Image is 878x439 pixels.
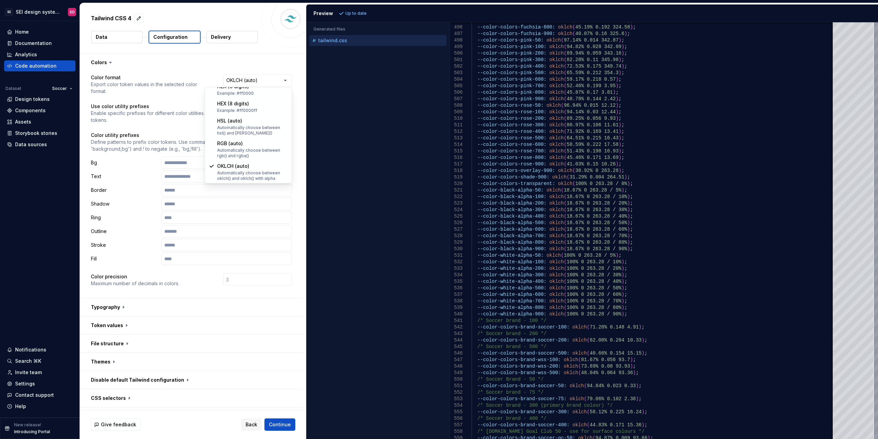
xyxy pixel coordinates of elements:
[217,140,243,146] span: RGB (auto)
[217,118,242,124] span: HSL (auto)
[217,101,249,106] span: HEX (8 digits)
[217,163,249,169] span: OKLCH (auto)
[217,91,254,96] div: Example: #ff0000
[217,170,288,181] div: Automatically choose between oklch() and oklch() with alpha
[217,108,257,113] div: Example: #ff0000ff
[217,148,288,159] div: Automatically choose between rgb() and rgba()
[217,125,288,136] div: Automatically choose between hsl() and [PERSON_NAME]()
